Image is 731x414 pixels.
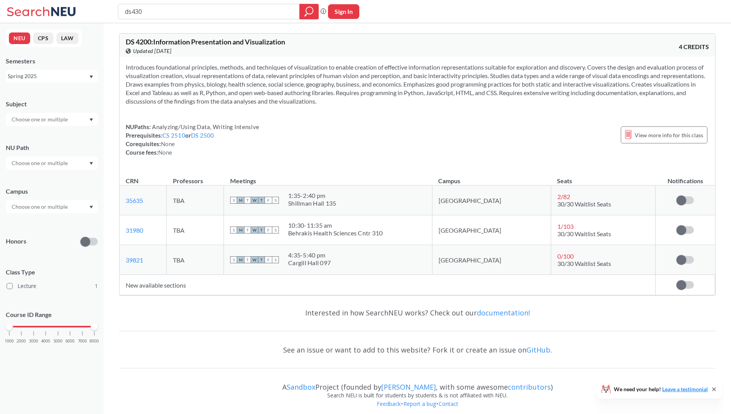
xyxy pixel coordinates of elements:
[237,256,244,263] span: M
[237,227,244,233] span: M
[432,245,551,275] td: [GEOGRAPHIC_DATA]
[89,162,93,165] svg: Dropdown arrow
[126,256,143,264] a: 39821
[432,186,551,215] td: [GEOGRAPHIC_DATA]
[508,382,551,392] a: contributors
[124,5,294,18] input: Class, professor, course number, "phrase"
[230,227,237,233] span: S
[6,100,98,108] div: Subject
[551,169,655,186] th: Seats
[41,339,50,343] span: 4000
[8,72,89,80] div: Spring 2025
[6,310,98,319] p: Course ID Range
[230,197,237,204] span: S
[89,206,93,209] svg: Dropdown arrow
[288,259,331,267] div: Cargill Hall 097
[6,157,98,170] div: Dropdown arrow
[6,268,98,276] span: Class Type
[161,140,175,147] span: None
[557,193,570,200] span: 2 / 82
[126,197,143,204] a: 35635
[288,192,336,199] div: 1:35 - 2:40 pm
[133,47,171,55] span: Updated [DATE]
[258,197,265,204] span: T
[167,169,224,186] th: Professors
[8,202,73,211] input: Choose one or multiple
[6,113,98,126] div: Dropdown arrow
[272,256,279,263] span: S
[6,187,98,196] div: Campus
[557,200,611,208] span: 30/30 Waitlist Seats
[126,177,138,185] div: CRN
[6,237,26,246] p: Honors
[224,169,432,186] th: Meetings
[251,227,258,233] span: W
[265,256,272,263] span: F
[167,245,224,275] td: TBA
[614,387,708,392] span: We need your help!
[438,400,459,407] a: Contact
[167,215,224,245] td: TBA
[272,227,279,233] span: S
[288,221,383,229] div: 10:30 - 11:35 am
[158,149,172,156] span: None
[65,339,75,343] span: 6000
[251,197,258,204] span: W
[17,339,26,343] span: 2000
[272,197,279,204] span: S
[6,143,98,152] div: NU Path
[9,32,30,44] button: NEU
[557,252,574,260] span: 0 / 100
[287,382,315,392] a: Sandbox
[53,339,63,343] span: 5000
[7,281,98,291] label: Lecture
[244,197,251,204] span: T
[33,32,53,44] button: CPS
[662,386,708,392] a: Leave a testimonial
[258,256,265,263] span: T
[119,339,716,361] div: See an issue or want to add to this website? Fork it or create an issue on .
[557,230,611,237] span: 30/30 Waitlist Seats
[119,376,716,391] div: A Project (founded by , with some awesome )
[8,115,73,124] input: Choose one or multiple
[162,132,185,139] a: CS 2510
[119,391,716,400] div: Search NEU is built for students by students & is not affiliated with NEU.
[126,37,285,46] span: DS 4200 : Information Presentation and Visualization
[258,227,265,233] span: T
[432,169,551,186] th: Campus
[8,158,73,168] input: Choose one or multiple
[90,339,99,343] span: 8000
[126,227,143,234] a: 31980
[265,227,272,233] span: F
[151,123,259,130] span: Analyzing/Using Data, Writing Intensive
[89,75,93,78] svg: Dropdown arrow
[126,63,709,106] section: Introduces foundational principles, methods, and techniques of visualization to enable creation o...
[288,229,383,237] div: Behrakis Health Sciences Cntr 310
[656,169,715,186] th: Notifications
[557,260,611,267] span: 30/30 Waitlist Seats
[477,308,530,317] a: documentation!
[6,70,98,82] div: Spring 2025Dropdown arrow
[167,186,224,215] td: TBA
[230,256,237,263] span: S
[432,215,551,245] td: [GEOGRAPHIC_DATA]
[244,227,251,233] span: T
[288,199,336,207] div: Shillman Hall 135
[56,32,79,44] button: LAW
[376,400,401,407] a: Feedback
[126,123,259,157] div: NUPaths: Prerequisites: or Corequisites: Course fees:
[557,223,574,230] span: 1 / 103
[29,339,38,343] span: 3000
[119,302,716,324] div: Interested in how SearchNEU works? Check out our
[5,339,14,343] span: 1000
[304,6,314,17] svg: magnifying glass
[635,130,703,140] span: View more info for this class
[191,132,214,139] a: DS 2500
[265,197,272,204] span: F
[78,339,87,343] span: 7000
[244,256,251,263] span: T
[299,4,319,19] div: magnifying glass
[328,4,359,19] button: Sign In
[95,282,98,290] span: 1
[237,197,244,204] span: M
